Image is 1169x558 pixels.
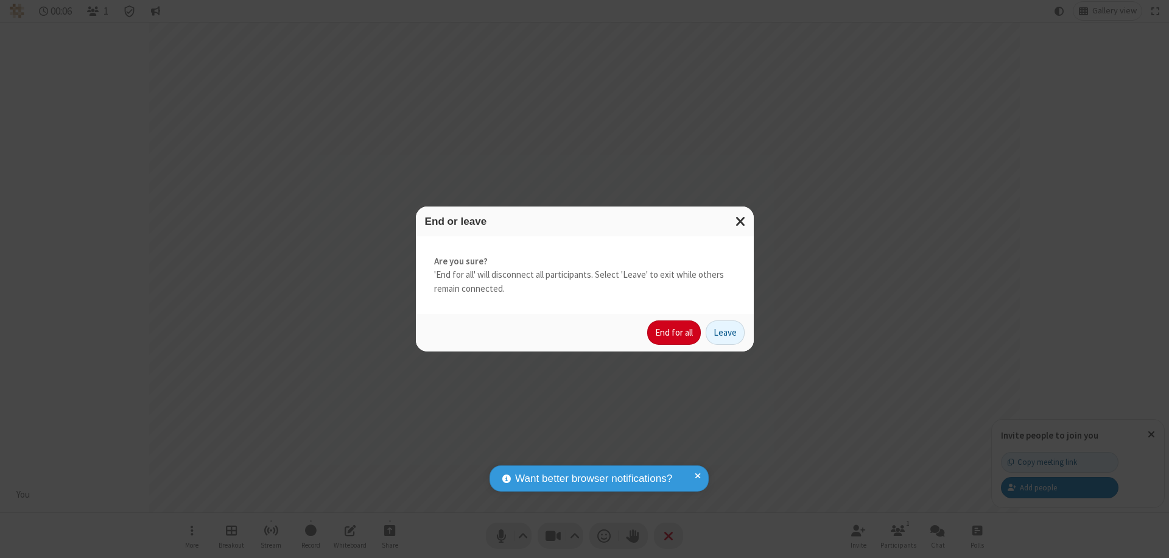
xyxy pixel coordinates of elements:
strong: Are you sure? [434,255,735,269]
h3: End or leave [425,216,745,227]
button: End for all [647,320,701,345]
div: 'End for all' will disconnect all participants. Select 'Leave' to exit while others remain connec... [416,236,754,314]
span: Want better browser notifications? [515,471,672,487]
button: Close modal [728,207,754,236]
button: Leave [706,320,745,345]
